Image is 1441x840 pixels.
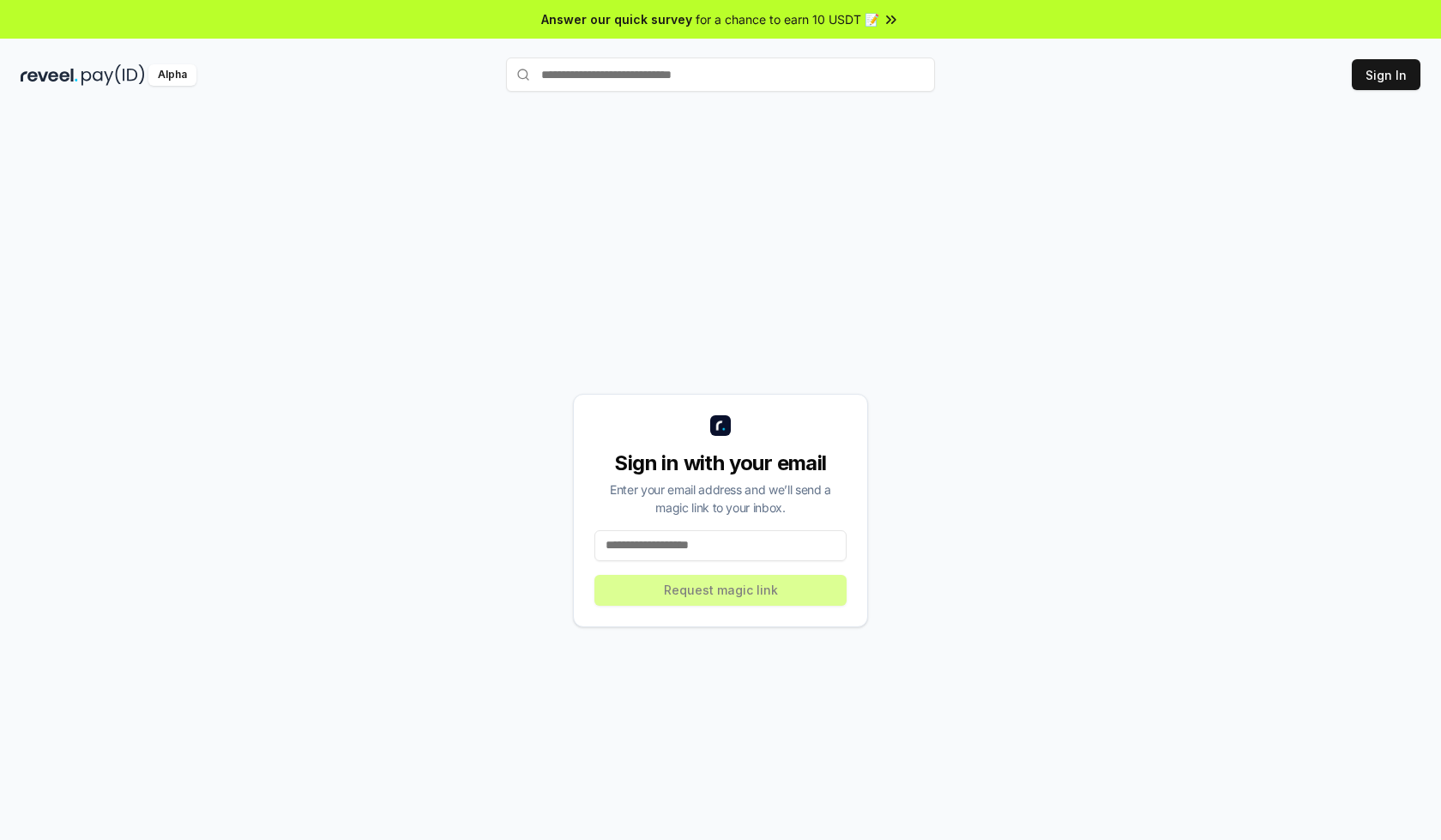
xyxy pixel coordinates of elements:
[148,64,196,86] div: Alpha
[594,450,847,477] div: Sign in with your email
[21,64,78,86] img: reveel_dark
[594,480,847,517] div: Enter your email address and we’ll send a magic link to your inbox.
[710,415,731,436] img: logo_small
[541,10,692,28] span: Answer our quick survey
[81,64,145,86] img: pay_id
[1352,59,1420,90] button: Sign In
[696,10,879,28] span: for a chance to earn 10 USDT 📝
